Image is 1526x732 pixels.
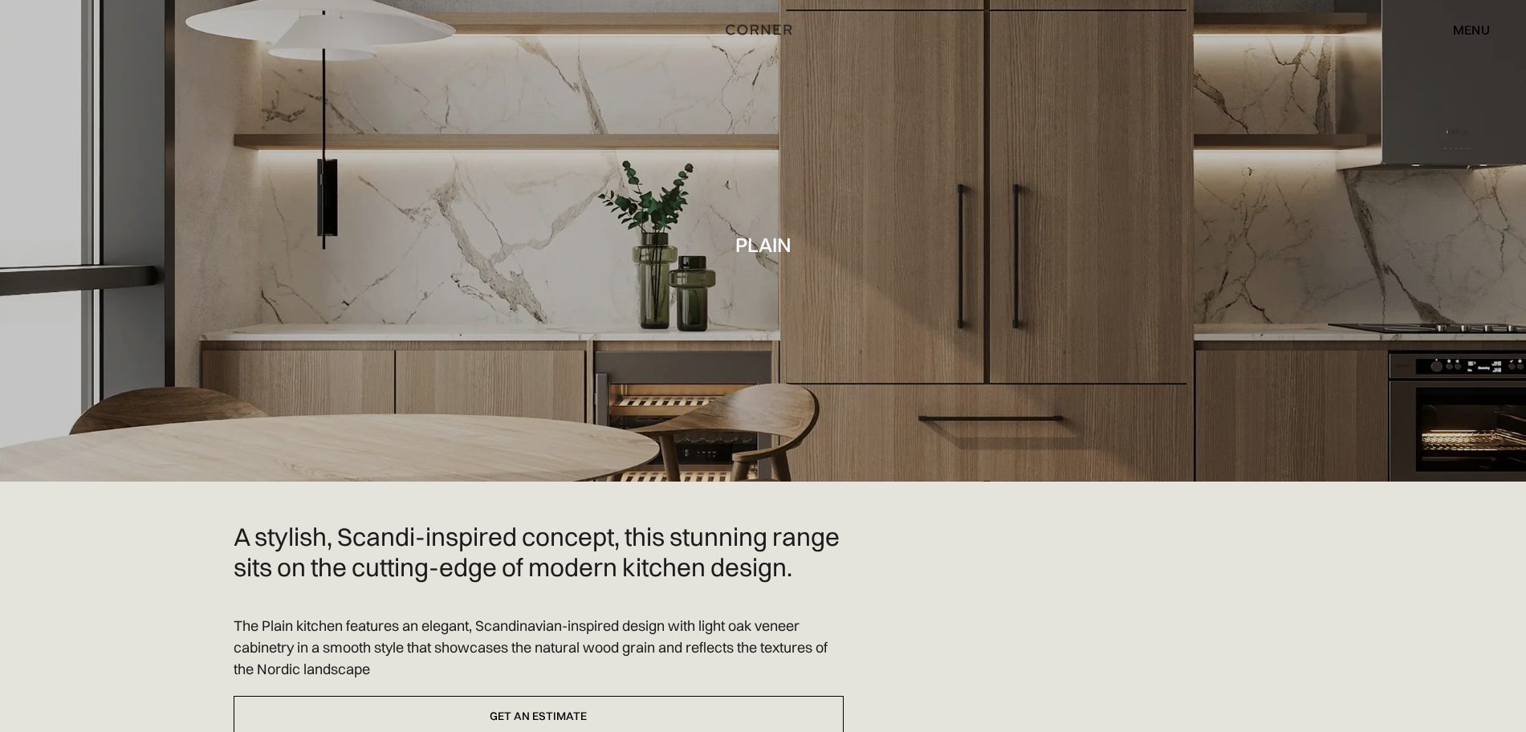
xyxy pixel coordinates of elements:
a: home [708,19,818,40]
h2: A stylish, Scandi-inspired concept, this stunning range sits on the cutting-edge of modern kitche... [234,522,844,583]
div: menu [1453,23,1490,36]
p: The Plain kitchen features an elegant, Scandinavian-inspired design with light oak veneer cabinet... [234,615,844,680]
h1: Plain [735,234,791,255]
div: menu [1437,16,1490,43]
